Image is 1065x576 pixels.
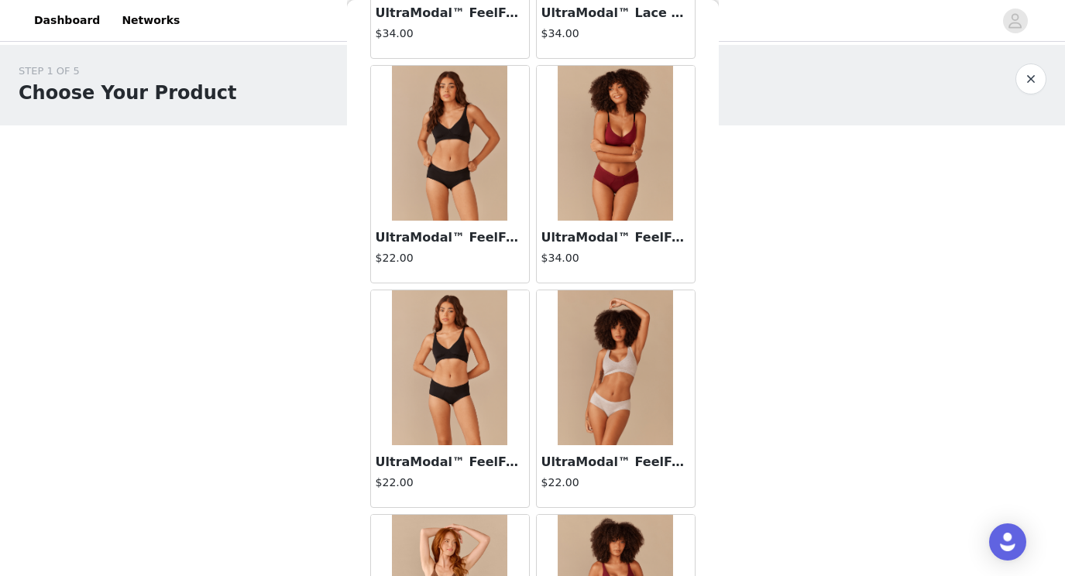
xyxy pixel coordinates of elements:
[376,228,524,247] h3: UltraModal™ FeelFree Hipster | Black
[541,475,690,491] h4: $22.00
[112,3,189,38] a: Networks
[541,453,690,471] h3: UltraModal™ FeelFree Hipster | [PERSON_NAME]
[989,523,1026,561] div: Open Intercom Messenger
[541,26,690,42] h4: $34.00
[25,3,109,38] a: Dashboard
[376,4,524,22] h3: UltraModal™ FeelFree Triangle Bralette | Cabernet/Cabernet
[1008,9,1022,33] div: avatar
[376,475,524,491] h4: $22.00
[392,290,508,445] img: UltraModal™ FeelFree Cheeky Brief | Black
[376,26,524,42] h4: $34.00
[541,228,690,247] h3: UltraModal™ FeelFree Ruched Bralette | Cabernet
[19,63,236,79] div: STEP 1 OF 5
[558,290,674,445] img: UltraModal™ FeelFree Hipster | Heather Grey
[541,4,690,22] h3: UltraModal™ Lace Triangle Bralette | Cabernet
[376,250,524,266] h4: $22.00
[19,79,236,107] h1: Choose Your Product
[558,66,674,221] img: UltraModal™ FeelFree Ruched Bralette | Cabernet
[376,453,524,471] h3: UltraModal™ FeelFree Cheeky Brief | Black
[392,66,508,221] img: UltraModal™ FeelFree Hipster | Black
[541,250,690,266] h4: $34.00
